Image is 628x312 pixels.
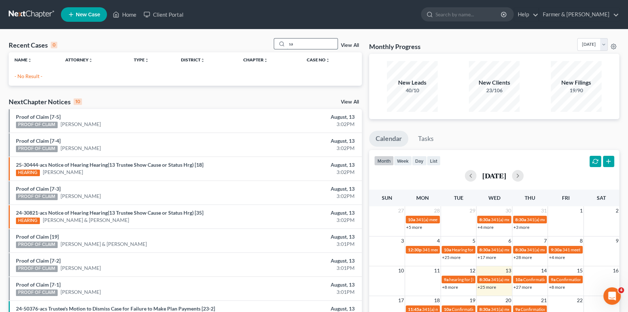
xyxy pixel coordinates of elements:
[618,287,624,293] span: 4
[374,156,394,166] button: month
[540,206,548,215] span: 31
[472,236,476,245] span: 5
[16,186,61,192] a: Proof of Claim [7-3]
[369,42,421,51] h3: Monthly Progress
[444,247,451,252] span: 10a
[521,307,603,312] span: Confirmation hearing for [PERSON_NAME]
[514,8,538,21] a: Help
[412,131,440,147] a: Tasks
[28,58,32,62] i: unfold_more
[16,289,58,296] div: PROOF OF CLAIM
[65,57,93,62] a: Attorneyunfold_more
[562,195,570,201] span: Fri
[515,307,520,312] span: 9a
[247,113,355,121] div: August, 13
[247,121,355,128] div: 3:02PM
[412,156,427,166] button: day
[549,255,565,260] a: +4 more
[61,240,147,248] a: [PERSON_NAME] & [PERSON_NAME]
[576,296,583,305] span: 22
[491,217,561,222] span: 341(a) meeting for [PERSON_NAME]
[551,247,562,252] span: 9:30a
[16,162,203,168] a: 25-30444-acs Notice of Hearing Hearing(13 Trustee Show Cause or Status Hrg) [18]
[469,87,520,94] div: 23/106
[469,296,476,305] span: 19
[576,266,583,275] span: 15
[579,206,583,215] span: 1
[479,307,490,312] span: 8:30a
[408,247,422,252] span: 12:30p
[145,58,149,62] i: unfold_more
[61,288,101,296] a: [PERSON_NAME]
[508,236,512,245] span: 6
[435,8,502,21] input: Search by name...
[369,131,408,147] a: Calendar
[61,193,101,200] a: [PERSON_NAME]
[513,284,532,290] a: +27 more
[16,242,58,248] div: PROOF OF CLAIM
[513,255,532,260] a: +28 more
[16,210,203,216] a: 24-30821-acs Notice of Hearing Hearing(13 Trustee Show Cause or Status Hrg) [35]
[247,145,355,152] div: 3:02PM
[597,195,606,201] span: Sat
[452,247,508,252] span: Hearing for [PERSON_NAME]
[612,266,619,275] span: 16
[488,195,500,201] span: Wed
[444,277,449,282] span: 9a
[551,277,555,282] span: 9a
[551,78,602,87] div: New Filings
[61,145,101,152] a: [PERSON_NAME]
[394,156,412,166] button: week
[422,247,533,252] span: 341 meeting for [PERSON_NAME]-[GEOGRAPHIC_DATA]
[16,138,61,144] a: Proof of Claim [7-4]
[247,216,355,224] div: 3:02PM
[615,206,619,215] span: 2
[478,284,496,290] a: +25 more
[16,146,58,152] div: PROOF OF CLAIM
[469,78,520,87] div: New Clients
[491,247,586,252] span: 341(a) meeting for Greisis De La [PERSON_NAME]
[442,284,458,290] a: +8 more
[406,224,422,230] a: +5 more
[469,206,476,215] span: 29
[479,247,490,252] span: 8:30a
[16,122,58,128] div: PROOF OF CLAIM
[134,57,149,62] a: Typeunfold_more
[479,277,490,282] span: 8:30a
[341,43,359,48] a: View All
[549,284,565,290] a: +8 more
[76,12,100,17] span: New Case
[469,266,476,275] span: 12
[422,307,492,312] span: 341(a) meeting for [PERSON_NAME]
[491,307,561,312] span: 341(a) meeting for [PERSON_NAME]
[9,97,82,106] div: NextChapter Notices
[247,281,355,288] div: August, 13
[9,41,57,49] div: Recent Cases
[454,195,463,201] span: Tue
[397,266,405,275] span: 10
[243,57,268,62] a: Chapterunfold_more
[397,296,405,305] span: 17
[247,209,355,216] div: August, 13
[603,287,621,305] iframe: Intercom live chat
[247,161,355,169] div: August, 13
[433,296,441,305] span: 18
[442,255,460,260] a: +25 more
[247,240,355,248] div: 3:01PM
[427,156,441,166] button: list
[452,307,534,312] span: Confirmation hearing for [PERSON_NAME]
[264,58,268,62] i: unfold_more
[397,206,405,215] span: 27
[341,100,359,105] a: View All
[15,73,356,80] p: - No Result -
[478,224,493,230] a: +4 more
[201,58,205,62] i: unfold_more
[579,236,583,245] span: 8
[181,57,205,62] a: Districtunfold_more
[247,288,355,296] div: 3:01PM
[551,87,602,94] div: 19/90
[247,193,355,200] div: 3:02PM
[16,281,61,288] a: Proof of Claim [7-1]
[479,217,490,222] span: 8:30a
[43,216,129,224] a: [PERSON_NAME] & [PERSON_NAME]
